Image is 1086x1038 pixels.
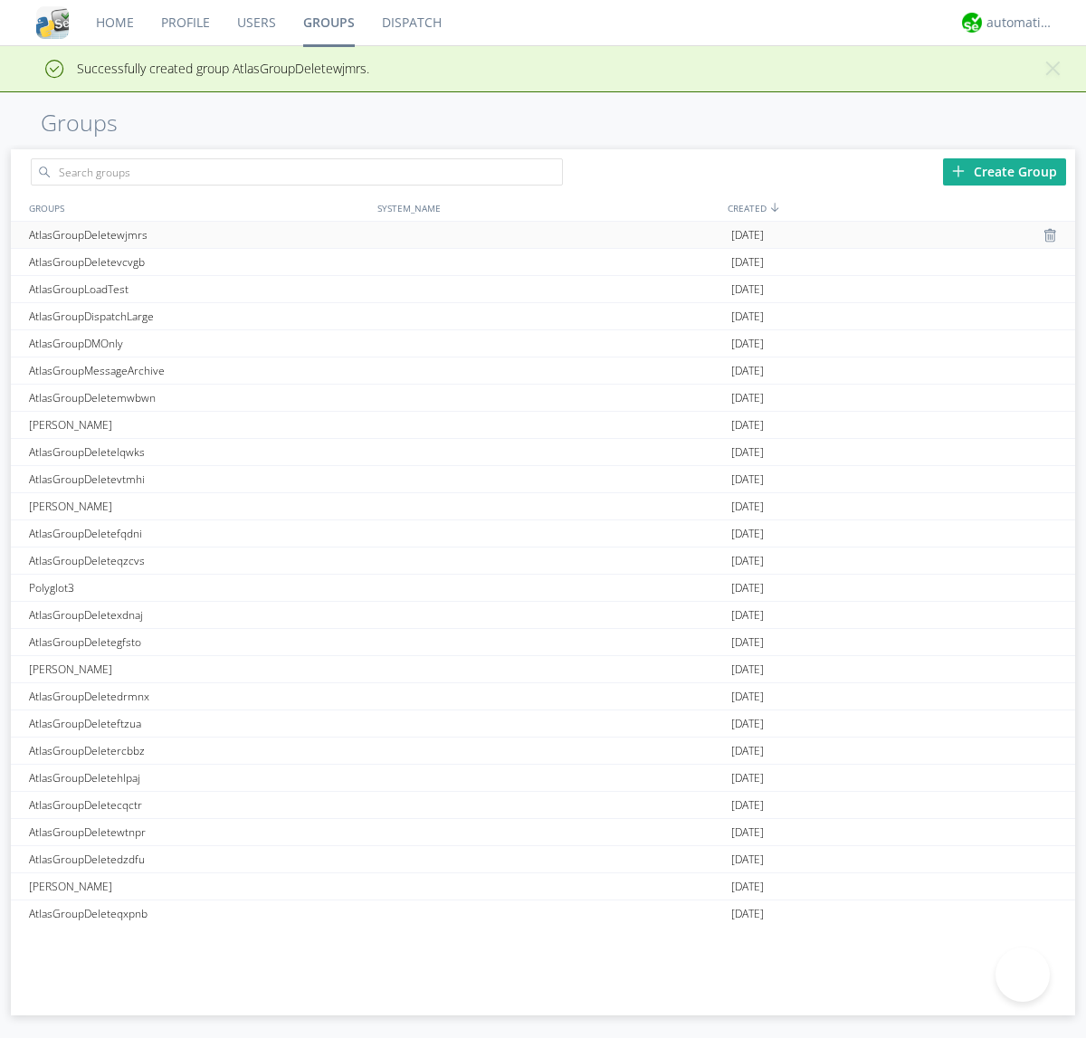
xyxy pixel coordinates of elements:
span: [DATE] [731,493,764,520]
div: Create Group [943,158,1066,186]
span: [DATE] [731,873,764,900]
div: AtlasGroupDeletexdnaj [24,602,373,628]
div: AtlasGroupDeletewtnpr [24,819,373,845]
div: AtlasGroupDeleteqzcvs [24,548,373,574]
img: plus.svg [952,165,965,177]
a: AtlasGroupDeletevcvgb[DATE] [11,249,1075,276]
a: AtlasGroupDeletercbbz[DATE] [11,738,1075,765]
div: automation+atlas [986,14,1054,32]
span: [DATE] [731,439,764,466]
a: AtlasGroupMessageArchive[DATE] [11,357,1075,385]
span: [DATE] [731,222,764,249]
a: [PERSON_NAME][DATE] [11,873,1075,900]
a: AtlasGroupLoadTest[DATE] [11,276,1075,303]
div: AtlasGroupDMOnly [24,330,373,357]
div: AtlasGroupDeletedrmnx [24,683,373,709]
span: [DATE] [731,602,764,629]
span: [DATE] [731,520,764,548]
div: AtlasGroupDeletewjmrs [24,222,373,248]
div: [PERSON_NAME] [24,656,373,682]
a: AtlasGroupDeletehlpaj[DATE] [11,765,1075,792]
span: [DATE] [731,765,764,792]
img: d2d01cd9b4174d08988066c6d424eccd [962,13,982,33]
div: SYSTEM_NAME [373,195,723,221]
div: AtlasGroupDeletedzdfu [24,846,373,872]
div: GROUPS [24,195,368,221]
span: [DATE] [731,466,764,493]
div: AtlasGroupDeletelqwks [24,439,373,465]
div: AtlasGroupDeletercbbz [24,738,373,764]
span: [DATE] [731,819,764,846]
span: [DATE] [731,330,764,357]
div: CREATED [723,195,1075,221]
a: AtlasGroupDeletewtnpr[DATE] [11,819,1075,846]
span: [DATE] [731,548,764,575]
div: [PERSON_NAME] [24,873,373,900]
a: [PERSON_NAME][DATE] [11,412,1075,439]
span: [DATE] [731,629,764,656]
span: [DATE] [731,412,764,439]
a: [PERSON_NAME][DATE] [11,656,1075,683]
span: [DATE] [731,792,764,819]
div: AtlasGroupDeletehlpaj [24,765,373,791]
span: Successfully created group AtlasGroupDeletewjmrs. [14,60,369,77]
span: [DATE] [731,357,764,385]
div: AtlasGroupDeleteqxpnb [24,900,373,927]
span: [DATE] [731,276,764,303]
span: [DATE] [731,683,764,710]
div: AtlasGroupLoadTest [24,276,373,302]
div: AtlasGroupDeletegfsto [24,629,373,655]
a: AtlasGroupDeletexdnaj[DATE] [11,602,1075,629]
img: cddb5a64eb264b2086981ab96f4c1ba7 [36,6,69,39]
span: [DATE] [731,249,764,276]
a: [PERSON_NAME][DATE] [11,493,1075,520]
div: Polyglot3 [24,575,373,601]
div: AtlasGroupDeleteftzua [24,710,373,737]
div: AtlasGroupDeletemwbwn [24,385,373,411]
div: [PERSON_NAME] [24,412,373,438]
div: AtlasGroupDeletefqdni [24,520,373,547]
a: AtlasGroupDeletewjmrs[DATE] [11,222,1075,249]
span: [DATE] [731,385,764,412]
a: AtlasGroupDMOnly[DATE] [11,330,1075,357]
a: AtlasGroupDeletemwbwn[DATE] [11,385,1075,412]
div: AtlasGroupDeletevtmhi [24,466,373,492]
a: AtlasGroupDeletedrmnx[DATE] [11,683,1075,710]
div: AtlasGroupDeletevcvgb [24,249,373,275]
div: AtlasGroupDeletecqctr [24,792,373,818]
input: Search groups [31,158,563,186]
div: [PERSON_NAME] [24,493,373,519]
iframe: Toggle Customer Support [995,948,1050,1002]
a: AtlasGroupDeleteqzcvs[DATE] [11,548,1075,575]
span: [DATE] [731,710,764,738]
span: [DATE] [731,846,764,873]
a: AtlasGroupDeletelqwks[DATE] [11,439,1075,466]
a: AtlasGroupDeletedzdfu[DATE] [11,846,1075,873]
a: AtlasGroupDeletevtmhi[DATE] [11,466,1075,493]
span: [DATE] [731,656,764,683]
span: [DATE] [731,900,764,928]
span: [DATE] [731,303,764,330]
a: AtlasGroupDeletecqctr[DATE] [11,792,1075,819]
a: AtlasGroupDeleteftzua[DATE] [11,710,1075,738]
a: AtlasGroupDispatchLarge[DATE] [11,303,1075,330]
div: AtlasGroupMessageArchive [24,357,373,384]
span: [DATE] [731,575,764,602]
span: [DATE] [731,738,764,765]
a: AtlasGroupDeletegfsto[DATE] [11,629,1075,656]
a: Polyglot3[DATE] [11,575,1075,602]
a: AtlasGroupDeleteqxpnb[DATE] [11,900,1075,928]
div: AtlasGroupDispatchLarge [24,303,373,329]
a: AtlasGroupDeletefqdni[DATE] [11,520,1075,548]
